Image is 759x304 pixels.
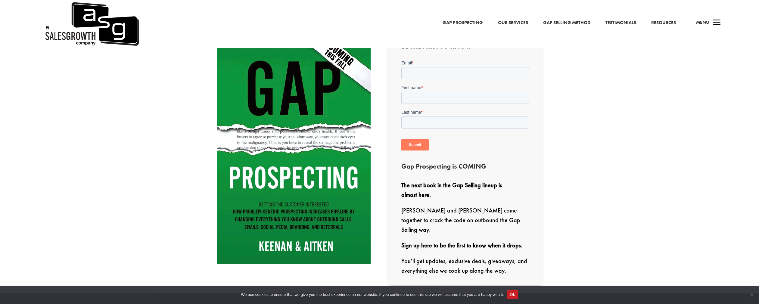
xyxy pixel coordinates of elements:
[498,19,528,27] a: Our Services
[401,256,529,275] p: You’ll get updates, exclusive deals, giveaways, and everything else we cook up along the way.
[696,19,709,25] span: Menu
[401,163,492,173] h3: Gap Prospecting is COMING
[543,19,590,27] a: Gap Selling Method
[401,181,502,199] strong: The next book in the Gap Selling lineup is almost here.
[401,206,529,240] p: [PERSON_NAME] and [PERSON_NAME] come together to crack the code on outbound the Gap Selling way.
[217,33,371,263] img: Gap Prospecting - Coming This Fall
[651,19,676,27] a: Resources
[401,241,522,249] strong: Sign up here to be the first to know when it drops.
[605,19,636,27] a: Testimonials
[443,19,483,27] a: Gap Prospecting
[711,17,723,29] span: a
[748,292,754,298] span: No
[401,60,529,156] iframe: Form 0
[507,290,518,299] button: Ok
[241,292,504,298] span: We use cookies to ensure that we give you the best experience on our website. If you continue to ...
